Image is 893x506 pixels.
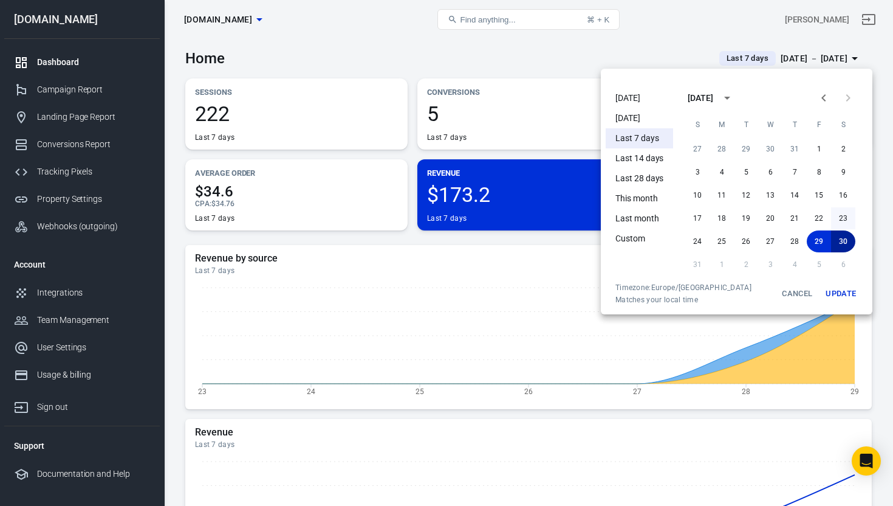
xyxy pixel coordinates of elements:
[784,113,806,137] span: Thursday
[807,230,831,252] button: 29
[688,92,713,105] div: [DATE]
[807,184,831,206] button: 15
[606,128,673,148] li: Last 7 days
[606,168,673,189] li: Last 28 days
[710,207,734,229] button: 18
[606,88,673,108] li: [DATE]
[831,230,855,252] button: 30
[782,184,807,206] button: 14
[782,161,807,183] button: 7
[734,161,758,183] button: 5
[606,209,673,229] li: Last month
[685,161,710,183] button: 3
[759,113,781,137] span: Wednesday
[685,138,710,160] button: 27
[710,184,734,206] button: 11
[758,161,782,183] button: 6
[758,184,782,206] button: 13
[808,113,830,137] span: Friday
[711,113,733,137] span: Monday
[782,207,807,229] button: 21
[782,230,807,252] button: 28
[686,113,708,137] span: Sunday
[734,184,758,206] button: 12
[831,184,855,206] button: 16
[606,229,673,249] li: Custom
[807,161,831,183] button: 8
[734,230,758,252] button: 26
[831,138,855,160] button: 2
[852,446,881,476] div: Open Intercom Messenger
[734,138,758,160] button: 29
[832,113,854,137] span: Saturday
[831,207,855,229] button: 23
[821,283,860,305] button: Update
[758,230,782,252] button: 27
[606,189,673,209] li: This month
[831,161,855,183] button: 9
[710,230,734,252] button: 25
[782,138,807,160] button: 31
[735,113,757,137] span: Tuesday
[717,88,737,108] button: calendar view is open, switch to year view
[710,161,734,183] button: 4
[685,230,710,252] button: 24
[758,138,782,160] button: 30
[734,207,758,229] button: 19
[807,138,831,160] button: 1
[710,138,734,160] button: 28
[812,86,836,110] button: Previous month
[615,295,751,305] span: Matches your local time
[685,184,710,206] button: 10
[758,207,782,229] button: 20
[807,207,831,229] button: 22
[606,108,673,128] li: [DATE]
[778,283,816,305] button: Cancel
[606,148,673,168] li: Last 14 days
[685,207,710,229] button: 17
[615,283,751,293] div: Timezone: Europe/[GEOGRAPHIC_DATA]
